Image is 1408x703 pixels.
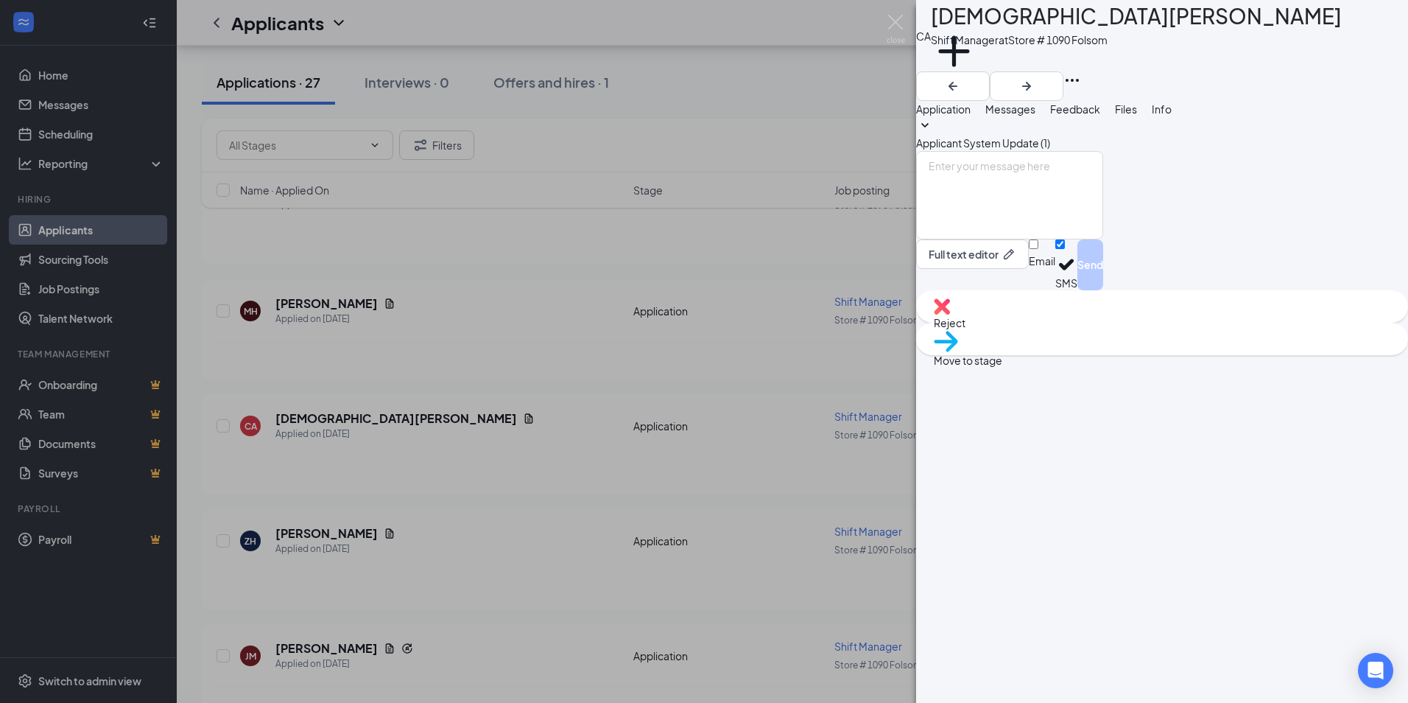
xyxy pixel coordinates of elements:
[931,32,1342,47] div: Shift Manager at Store # 1090 Folsom
[1029,253,1055,268] div: Email
[1018,77,1035,95] svg: ArrowRight
[916,71,990,101] button: ArrowLeftNew
[916,117,934,135] svg: SmallChevronDown
[1358,653,1393,688] div: Open Intercom Messenger
[916,102,971,116] span: Application
[1115,102,1137,116] span: Files
[934,316,965,329] span: Reject
[1063,71,1081,89] svg: Ellipses
[1002,247,1016,262] svg: Pen
[1055,253,1077,276] svg: Checkmark
[916,239,1029,269] button: Full text editorPen
[1050,102,1100,116] span: Feedback
[1055,276,1077,290] div: SMS
[985,102,1035,116] span: Messages
[1029,239,1038,249] input: Email
[931,28,977,91] button: PlusAdd a tag
[944,77,962,95] svg: ArrowLeftNew
[1055,239,1065,249] input: SMS
[1152,102,1172,116] span: Info
[934,354,1002,367] span: Move to stage
[916,28,931,44] div: CA
[1077,239,1103,290] button: Send
[916,117,1050,151] button: SmallChevronDownApplicant System Update (1)
[990,71,1063,101] button: ArrowRight
[916,136,1050,150] span: Applicant System Update (1)
[931,28,977,74] svg: Plus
